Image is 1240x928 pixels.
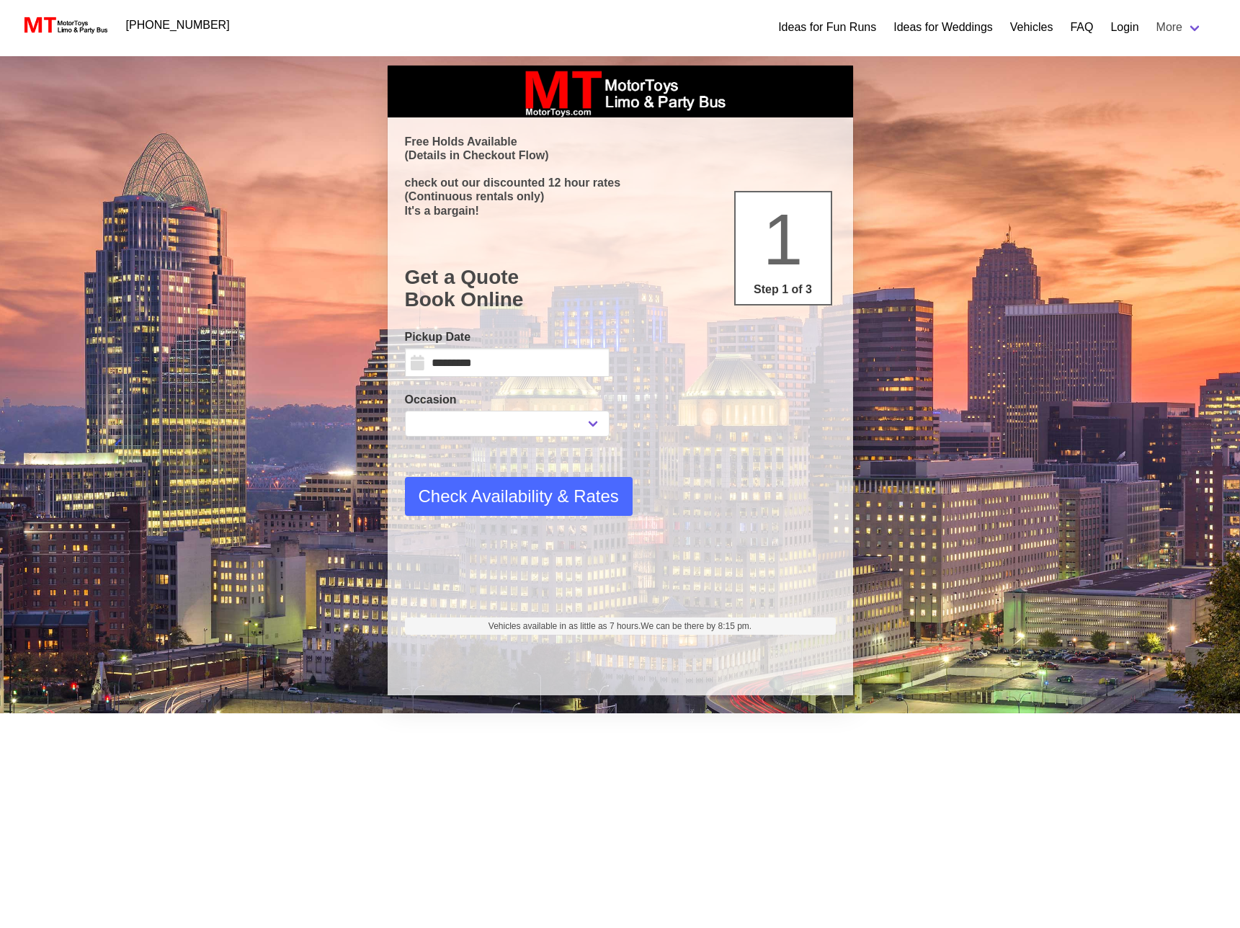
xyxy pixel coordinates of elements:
[778,19,876,36] a: Ideas for Fun Runs
[1070,19,1093,36] a: FAQ
[1110,19,1138,36] a: Login
[419,483,619,509] span: Check Availability & Rates
[1148,13,1211,42] a: More
[405,266,836,311] h1: Get a Quote Book Online
[405,135,836,148] p: Free Holds Available
[117,11,238,40] a: [PHONE_NUMBER]
[405,391,610,409] label: Occasion
[405,148,836,162] p: (Details in Checkout Flow)
[20,15,109,35] img: MotorToys Logo
[489,620,751,633] span: Vehicles available in as little as 7 hours.
[763,199,803,280] span: 1
[641,621,751,631] span: We can be there by 8:15 pm.
[405,204,836,218] p: It's a bargain!
[405,329,610,346] label: Pickup Date
[1010,19,1053,36] a: Vehicles
[405,477,633,516] button: Check Availability & Rates
[741,281,825,298] p: Step 1 of 3
[405,176,836,189] p: check out our discounted 12 hour rates
[405,189,836,203] p: (Continuous rentals only)
[893,19,993,36] a: Ideas for Weddings
[512,66,728,117] img: box_logo_brand.jpeg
